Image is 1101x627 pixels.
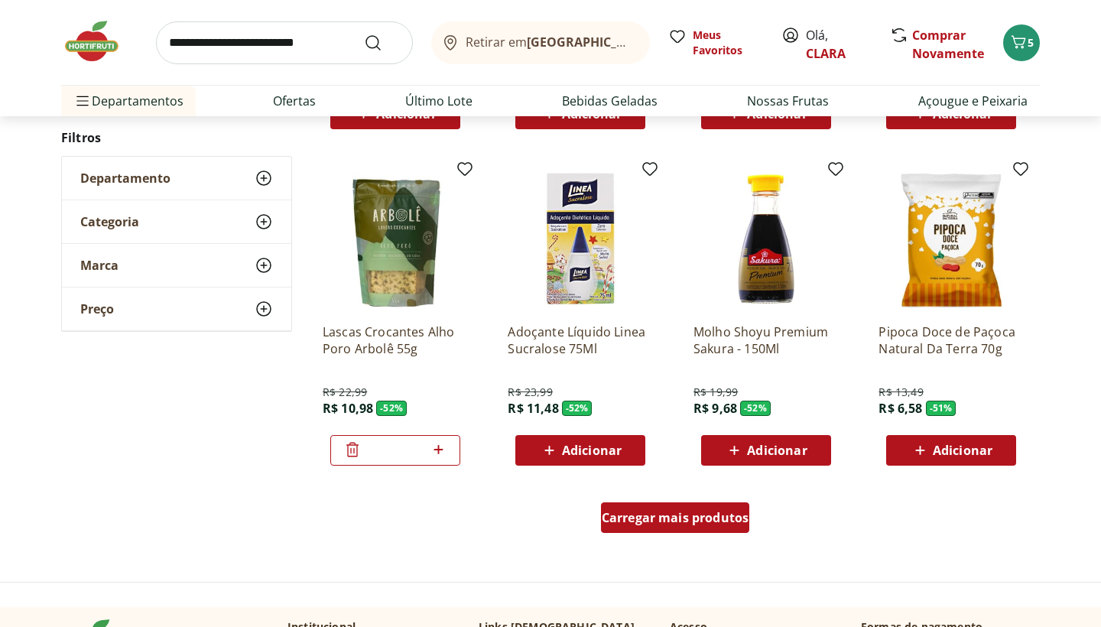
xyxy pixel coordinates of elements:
[740,401,771,416] span: - 52 %
[693,323,839,357] a: Molho Shoyu Premium Sakura - 150Ml
[515,435,645,466] button: Adicionar
[879,385,923,400] span: R$ 13,49
[508,400,558,417] span: R$ 11,48
[701,435,831,466] button: Adicionar
[1003,24,1040,61] button: Carrinho
[562,401,593,416] span: - 52 %
[61,18,138,64] img: Hortifruti
[1028,35,1034,50] span: 5
[508,323,653,357] a: Adoçante Líquido Linea Sucralose 75Ml
[747,108,807,120] span: Adicionar
[62,244,291,287] button: Marca
[879,166,1024,311] img: Pipoca Doce de Paçoca Natural Da Terra 70g
[62,288,291,330] button: Preço
[527,34,784,50] b: [GEOGRAPHIC_DATA]/[GEOGRAPHIC_DATA]
[73,83,92,119] button: Menu
[80,258,119,273] span: Marca
[693,166,839,311] img: Molho Shoyu Premium Sakura - 150Ml
[61,122,292,153] h2: Filtros
[933,444,992,456] span: Adicionar
[693,28,763,58] span: Meus Favoritos
[323,166,468,311] img: Lascas Crocantes Alho Poro Arbolê 55g
[693,400,737,417] span: R$ 9,68
[80,301,114,317] span: Preço
[562,444,622,456] span: Adicionar
[323,323,468,357] a: Lascas Crocantes Alho Poro Arbolê 55g
[806,45,846,62] a: CLARA
[80,171,171,186] span: Departamento
[156,21,413,64] input: search
[886,435,1016,466] button: Adicionar
[62,200,291,243] button: Categoria
[601,502,750,539] a: Carregar mais produtos
[926,401,956,416] span: - 51 %
[879,400,922,417] span: R$ 6,58
[508,166,653,311] img: Adoçante Líquido Linea Sucralose 75Ml
[73,83,183,119] span: Departamentos
[62,157,291,200] button: Departamento
[466,35,635,49] span: Retirar em
[912,27,984,62] a: Comprar Novamente
[879,323,1024,357] a: Pipoca Doce de Paçoca Natural Da Terra 70g
[323,400,373,417] span: R$ 10,98
[562,92,658,110] a: Bebidas Geladas
[693,385,738,400] span: R$ 19,99
[747,92,829,110] a: Nossas Frutas
[376,108,436,120] span: Adicionar
[431,21,650,64] button: Retirar em[GEOGRAPHIC_DATA]/[GEOGRAPHIC_DATA]
[918,92,1028,110] a: Açougue e Peixaria
[80,214,139,229] span: Categoria
[602,512,749,524] span: Carregar mais produtos
[273,92,316,110] a: Ofertas
[508,385,552,400] span: R$ 23,99
[747,444,807,456] span: Adicionar
[364,34,401,52] button: Submit Search
[405,92,473,110] a: Último Lote
[376,401,407,416] span: - 52 %
[668,28,763,58] a: Meus Favoritos
[323,385,367,400] span: R$ 22,99
[806,26,874,63] span: Olá,
[562,108,622,120] span: Adicionar
[933,108,992,120] span: Adicionar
